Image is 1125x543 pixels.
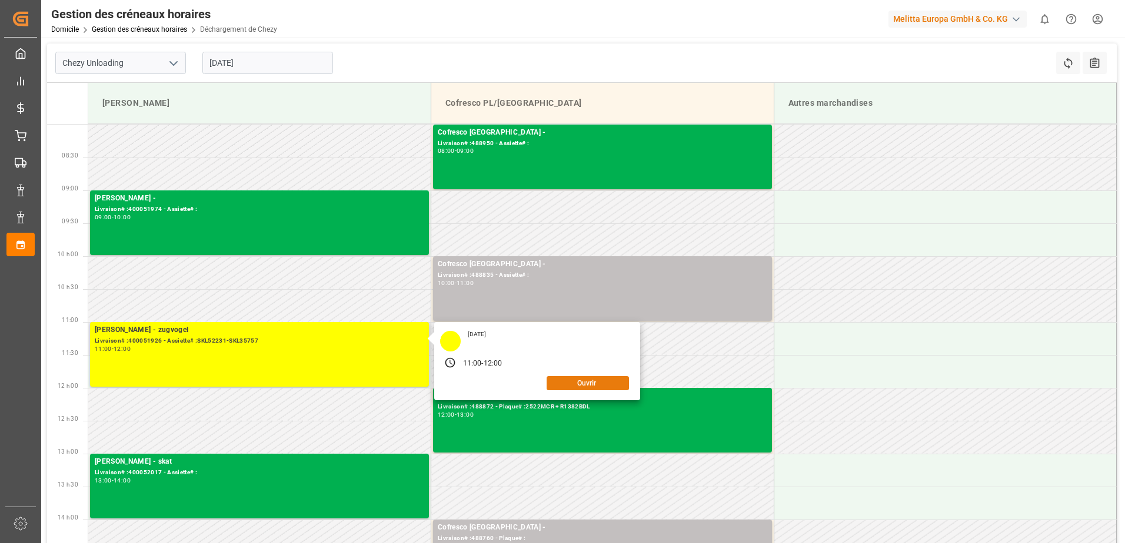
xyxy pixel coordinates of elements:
span: 12 h 30 [58,415,78,422]
span: 09:00 [62,185,78,192]
div: 10:00 [438,280,455,286]
div: 11:00 [95,346,112,351]
div: Cofresco [GEOGRAPHIC_DATA] - [438,127,767,139]
span: 12 h 00 [58,383,78,389]
div: 09:00 [457,148,474,153]
div: Livraison# :488835 - Assiette# : [438,270,767,280]
button: Ouvrir [547,376,629,390]
input: Type à rechercher/sélectionner [55,52,186,74]
div: - [455,412,457,417]
div: 13:00 [457,412,474,417]
div: 11:00 [463,358,482,369]
div: Livraison# :400051926 - Assiette# :SKL52231-SKL35757 [95,336,424,346]
button: Ouvrir le menu [164,54,182,72]
div: Livraison# :488950 - Assiette# : [438,139,767,149]
div: Cofresco PL/[GEOGRAPHIC_DATA] [441,92,764,114]
div: Livraison# :400051974 - Assiette# : [95,205,424,214]
span: 11:30 [62,350,78,356]
span: 13 h 30 [58,481,78,488]
button: Centre d’aide [1058,6,1084,32]
div: [PERSON_NAME] - [95,193,424,205]
div: - [455,148,457,153]
span: 13 h 00 [58,448,78,455]
div: 10:00 [114,214,131,220]
div: 12:00 [114,346,131,351]
a: Gestion des créneaux horaires [92,25,187,33]
div: [PERSON_NAME] - zugvogel [95,324,424,336]
input: JJ-MM-AAAA [202,52,333,74]
div: Livraison# :488872 - Plaque# :2522MCR + R1382BDL [438,402,767,412]
div: 12:00 [438,412,455,417]
div: [DATE] [464,330,491,338]
div: - [112,214,114,220]
a: Domicile [51,25,79,33]
div: Cofresco [GEOGRAPHIC_DATA] - [438,522,767,534]
div: - [481,358,483,369]
button: Afficher 0 nouvelles notifications [1031,6,1058,32]
span: 08:30 [62,152,78,159]
button: Melitta Europa GmbH & Co. KG [888,8,1031,30]
div: - [112,346,114,351]
div: 14:00 [114,478,131,483]
div: Livraison# :400052017 - Assiette# : [95,468,424,478]
div: Cofresco [GEOGRAPHIC_DATA] - [438,259,767,270]
div: 11:00 [457,280,474,286]
div: 09:00 [95,214,112,220]
div: 08:00 [438,148,455,153]
span: 10 h 30 [58,284,78,290]
div: [PERSON_NAME] - skat [95,456,424,468]
div: [PERSON_NAME] [98,92,421,114]
span: 09:30 [62,218,78,224]
span: 11:00 [62,317,78,323]
div: 12:00 [484,358,502,369]
div: - [112,478,114,483]
span: 10 h 00 [58,251,78,257]
span: 14 h 00 [58,514,78,521]
font: Melitta Europa GmbH & Co. KG [893,13,1008,25]
div: Gestion des créneaux horaires [51,5,277,23]
div: 13:00 [95,478,112,483]
div: Autres marchandises [784,92,1107,114]
div: - [455,280,457,286]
